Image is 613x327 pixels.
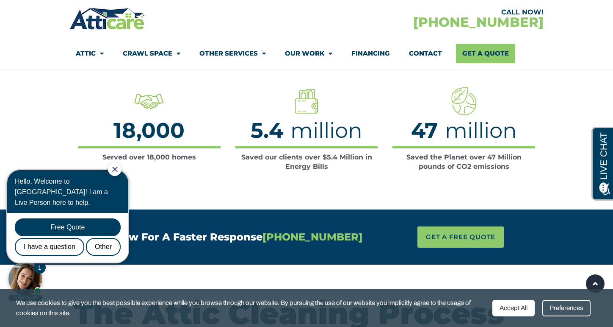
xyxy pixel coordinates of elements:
[78,153,221,162] div: Served over 18,000 homes
[409,44,442,63] a: Contact
[74,232,373,242] h4: Call Us Now For A Faster Response
[199,44,266,63] a: Other Services
[21,7,68,17] span: Opens a chat window
[4,162,140,302] iframe: Chat Invitation
[16,298,486,319] span: We use cookies to give you the best possible experience while you browse through our website. By ...
[251,117,283,143] span: 5.4
[445,117,517,143] span: million
[426,231,495,243] span: GET A FREE QUOTE
[392,153,535,172] div: Saved the Planet over 47 Million pounds of CO2 emissions
[76,44,537,63] nav: Menu
[411,117,438,143] span: 47
[306,9,544,16] div: CALL NOW!
[417,226,504,248] a: GET A FREE QUOTE
[542,300,591,316] div: Preferences
[351,44,390,63] a: Financing
[262,231,362,243] span: [PHONE_NUMBER]
[290,117,362,143] span: million
[456,44,515,63] a: Get A Quote
[113,117,185,143] span: 18,000
[123,44,180,63] a: Crawl Space
[235,153,378,172] div: Saved our clients over $5.4 Million in Energy Bills
[285,44,332,63] a: Our Work
[76,44,104,63] a: Attic
[492,300,535,316] div: Accept All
